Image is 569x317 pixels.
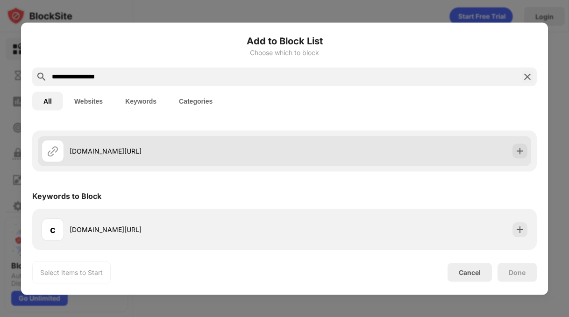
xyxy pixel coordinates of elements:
div: [DOMAIN_NAME][URL] [70,146,284,156]
img: search.svg [36,71,47,82]
div: [DOMAIN_NAME][URL] [70,225,284,234]
button: Categories [168,92,224,110]
button: All [32,92,63,110]
button: Keywords [114,92,168,110]
h6: Add to Block List [32,34,537,48]
div: Cancel [459,268,481,276]
img: url.svg [47,145,58,156]
div: Keywords to Block [32,191,101,200]
button: Websites [63,92,114,110]
img: search-close [522,71,533,82]
div: Done [509,268,526,276]
div: Choose which to block [32,49,537,56]
div: c [50,222,56,236]
div: Select Items to Start [40,268,103,277]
